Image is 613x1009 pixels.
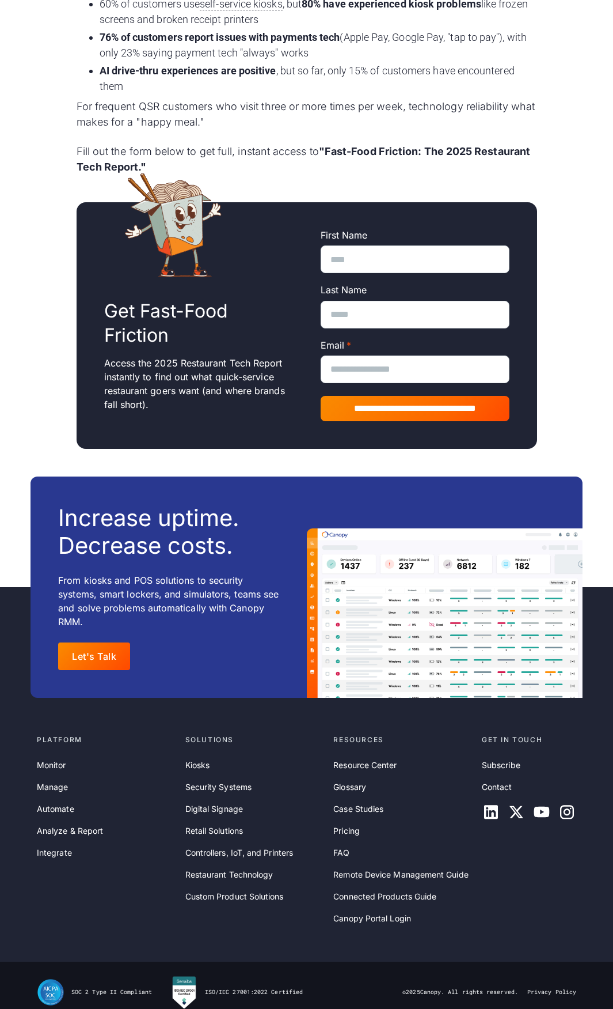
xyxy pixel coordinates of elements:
[482,781,512,793] a: Contact
[321,284,367,296] span: Last Name
[406,988,420,996] span: 2025
[37,759,66,772] a: Monitor
[71,988,152,996] div: SOC 2 Type II Compliant
[333,868,468,881] a: Remote Device Management Guide
[185,759,210,772] a: Kiosks
[58,504,239,560] h3: Increase uptime. Decrease costs.
[104,299,293,347] h2: Get Fast-Food Friction
[37,825,103,837] a: Analyze & Report
[333,781,366,793] a: Glossary
[104,356,293,411] p: Access the 2025 Restaurant Tech Report instantly to find out what quick-service restaurant goers ...
[37,846,72,859] a: Integrate
[333,890,436,903] a: Connected Products Guide
[37,803,74,815] a: Automate
[402,988,518,996] div: © Canopy. All rights reserved.
[307,528,582,698] img: A Canopy dashboard example
[185,868,273,881] a: Restaurant Technology
[185,825,243,837] a: Retail Solutions
[100,63,537,94] li: , but so far, only 15% of customers have encountered them
[77,143,537,175] p: Fill out the form below to get full, instant access to
[333,825,360,837] a: Pricing
[321,339,344,351] span: Email
[170,976,198,1009] img: Canopy RMM is Sensiba Certified for ISO/IEC
[185,781,252,793] a: Security Systems
[100,65,276,77] strong: AI drive-thru experiences are positive
[37,978,64,1006] img: SOC II Type II Compliance Certification for Canopy Remote Device Management
[185,803,243,815] a: Digital Signage
[333,912,411,925] a: Canopy Portal Login
[482,759,520,772] a: Subscribe
[333,735,473,745] div: Resources
[333,759,397,772] a: Resource Center
[321,229,368,241] span: First Name
[185,890,284,903] a: Custom Product Solutions
[58,643,130,670] a: Let's Talk
[100,31,340,43] strong: 76% of customers report issues with payments tech
[333,846,349,859] a: FAQ
[77,99,537,130] p: For frequent QSR customers who visit three or more times per week, technology reliability what ma...
[185,846,293,859] a: Controllers, IoT, and Printers
[333,803,383,815] a: Case Studies
[58,573,279,629] p: From kiosks and POS solutions to security systems, smart lockers, and simulators, teams see and s...
[482,735,576,745] div: Get in touch
[37,735,176,745] div: Platform
[527,988,576,996] a: Privacy Policy
[185,735,325,745] div: Solutions
[100,29,537,61] li: (Apple Pay, Google Pay, "tap to pay"), with only 23% saying payment tech "always" works
[205,988,303,996] div: ISO/IEC 27001:2022 Certified
[37,781,68,793] a: Manage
